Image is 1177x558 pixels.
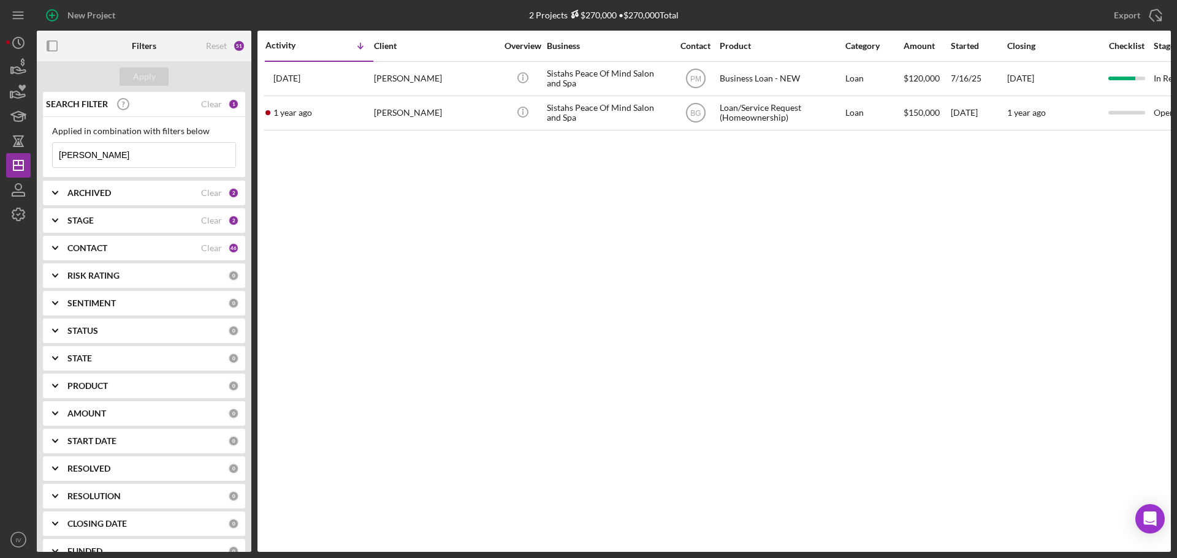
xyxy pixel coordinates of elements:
div: Reset [206,41,227,51]
b: FUNDED [67,546,102,556]
b: CONTACT [67,243,107,253]
b: SENTIMENT [67,298,116,308]
div: Contact [672,41,718,51]
div: Clear [201,188,222,198]
div: 2 Projects • $270,000 Total [529,10,679,20]
text: IV [15,537,21,543]
time: 2024-07-31 16:49 [273,108,312,118]
div: 0 [228,546,239,557]
div: 0 [228,353,239,364]
time: [DATE] [1007,73,1034,83]
div: 0 [228,380,239,391]
span: $120,000 [904,73,940,83]
text: BG [690,109,701,118]
div: [DATE] [951,97,1006,129]
button: New Project [37,3,128,28]
b: STATE [67,353,92,363]
div: Category [845,41,902,51]
div: [PERSON_NAME] [374,97,497,129]
div: Activity [265,40,319,50]
div: Loan [845,97,902,129]
div: Amount [904,41,950,51]
div: Export [1114,3,1140,28]
div: 0 [228,491,239,502]
div: Sistahs Peace Of Mind Salon and Spa [547,97,669,129]
div: Applied in combination with filters below [52,126,236,136]
b: SEARCH FILTER [46,99,108,109]
b: PRODUCT [67,381,108,391]
b: RESOLVED [67,464,110,473]
b: STAGE [67,216,94,225]
div: Clear [201,99,222,109]
div: $270,000 [568,10,617,20]
div: Sistahs Peace Of Mind Salon and Spa [547,62,669,95]
div: Open Intercom Messenger [1135,504,1165,533]
div: Started [951,41,1006,51]
div: 0 [228,463,239,474]
div: 0 [228,298,239,309]
div: 0 [228,518,239,529]
div: Business Loan - NEW [720,62,842,95]
b: RESOLUTION [67,491,121,501]
div: 2 [228,215,239,226]
div: Checklist [1100,41,1152,51]
div: Clear [201,216,222,225]
div: New Project [67,3,115,28]
time: 1 year ago [1007,107,1046,118]
text: PM [690,75,701,83]
div: Closing [1007,41,1099,51]
b: START DATE [67,436,116,446]
div: Apply [133,67,156,86]
div: Product [720,41,842,51]
div: 0 [228,408,239,419]
div: 2 [228,187,239,198]
div: 46 [228,243,239,254]
button: Apply [120,67,169,86]
b: CLOSING DATE [67,519,127,529]
div: Client [374,41,497,51]
div: 1 [228,99,239,110]
b: STATUS [67,326,98,336]
div: Loan/Service Request (Homeownership) [720,97,842,129]
div: 0 [228,325,239,336]
div: 51 [233,40,245,52]
div: Overview [500,41,546,51]
div: 0 [228,270,239,281]
div: 0 [228,435,239,447]
span: $150,000 [904,107,940,118]
div: Business [547,41,669,51]
b: AMOUNT [67,409,106,418]
b: Filters [132,41,156,51]
div: Loan [845,62,902,95]
button: IV [6,527,31,552]
div: [PERSON_NAME] [374,62,497,95]
button: Export [1102,3,1171,28]
b: RISK RATING [67,271,120,281]
time: 2025-07-17 03:31 [273,74,300,83]
div: 7/16/25 [951,62,1006,95]
b: ARCHIVED [67,188,111,198]
div: Clear [201,243,222,253]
